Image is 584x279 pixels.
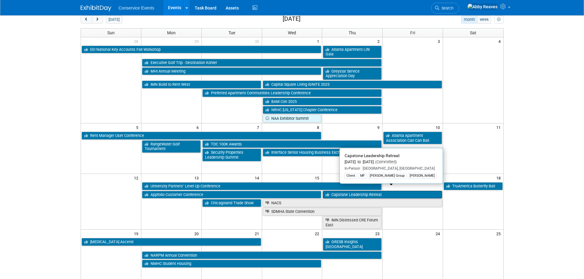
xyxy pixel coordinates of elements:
a: Rent Manager User Conference [82,132,322,140]
span: 1 [316,37,322,45]
button: week [477,16,491,24]
span: Tue [228,30,235,35]
a: Capital Square Living IGNITE 2025 [263,81,442,89]
span: 28 [133,37,141,45]
a: University Partners’ Level Up Conference [142,182,382,190]
a: Search [431,3,459,13]
span: 23 [375,230,382,237]
span: 3 [437,37,443,45]
a: MHI Annual Meeting [142,67,322,75]
a: Capstone Leadership Retreat [323,191,442,199]
span: 7 [256,123,262,131]
span: Conservice Events [119,6,155,10]
span: 10 [435,123,443,131]
span: Sat [470,30,476,35]
a: GRESB Insights [GEOGRAPHIC_DATA] [323,238,382,251]
button: month [461,16,477,24]
img: Abby Reaves [467,3,498,10]
a: NACS [263,199,442,207]
i: Personalize Calendar [497,18,501,22]
span: 19 [133,230,141,237]
a: [MEDICAL_DATA] Ascend [82,238,261,246]
a: Security Properties Leadership Summit [202,149,261,161]
span: Fri [410,30,415,35]
span: 25 [496,230,503,237]
img: ExhibitDay [81,5,111,11]
a: EEI National Key Accounts Fall Workshop [82,46,322,54]
span: 14 [254,174,262,182]
span: Capstone Leadership Retreat [345,153,400,158]
span: (Committed) [374,160,397,164]
span: 9 [377,123,382,131]
span: 5 [136,123,141,131]
span: 15 [314,174,322,182]
a: NARPM Annual Convention [142,251,382,259]
span: 30 [254,37,262,45]
a: BAM Con 2025 [263,98,382,106]
span: 21 [254,230,262,237]
span: Thu [349,30,356,35]
a: IMN Distressed CRE Forum East [323,216,382,229]
button: next [92,16,103,24]
span: 12 [133,174,141,182]
span: Mon [167,30,176,35]
div: [DATE] to [DATE] [345,160,438,165]
h2: [DATE] [283,16,300,22]
button: myCustomButton [494,16,503,24]
span: 4 [498,37,503,45]
a: Greystar Service Appreciation Day [323,67,382,80]
span: [GEOGRAPHIC_DATA], [GEOGRAPHIC_DATA] [360,166,435,171]
button: [DATE] [106,16,122,24]
span: 29 [194,37,201,45]
span: 8 [316,123,322,131]
span: 2 [377,37,382,45]
a: NRHC [US_STATE] Chapter Conference [263,106,382,114]
a: Appfolio Customer Conference [142,191,322,199]
div: Client [345,173,357,179]
a: IMN Build to Rent West [142,81,261,89]
span: In-Person [345,166,360,171]
span: 11 [496,123,503,131]
span: Search [439,6,453,10]
span: Wed [288,30,296,35]
div: [PERSON_NAME] [408,173,437,179]
a: Preferred Apartment Communities Leadership Conference [202,89,382,97]
a: Executive Golf Trip - Destination Kohler [142,59,382,67]
span: 20 [194,230,201,237]
a: Atlanta Apartment Association Can Can Ball [383,132,442,144]
a: TDC 100K Awards [202,140,382,148]
a: Chicagoland Trade Show [202,199,261,207]
a: TruAmerica Butterfly Ball [444,182,502,190]
a: RangeWater Golf Tournament [142,140,201,153]
span: 24 [435,230,443,237]
a: SDMHA State Convention [263,208,382,216]
a: NMHC Student Housing [142,260,322,268]
a: Atlanta Apartment Life Gala [323,46,382,58]
div: [PERSON_NAME] Group [368,173,407,179]
span: 13 [194,174,201,182]
span: Sun [107,30,115,35]
a: Interface Senior Housing Business Exchange [263,149,442,156]
button: prev [81,16,92,24]
span: 22 [314,230,322,237]
div: MF [358,173,367,179]
span: 18 [496,174,503,182]
a: NAA Exhibitor Summit [263,115,322,123]
span: 6 [196,123,201,131]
